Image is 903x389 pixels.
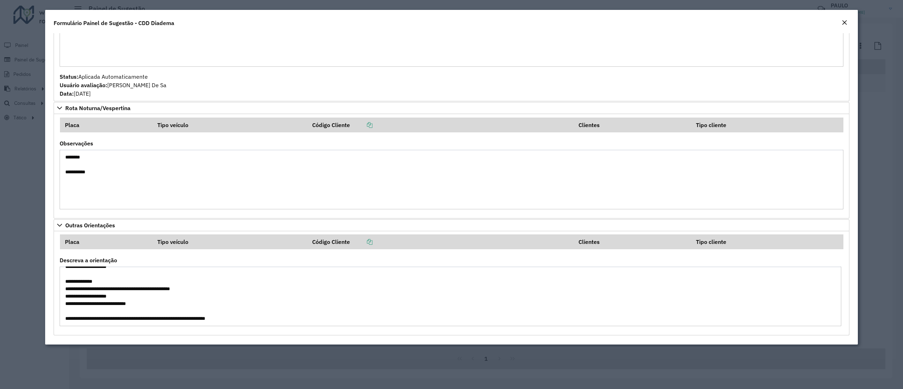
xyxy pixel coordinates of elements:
div: Rota Noturna/Vespertina [54,114,849,219]
th: Código Cliente [307,118,574,132]
th: Tipo cliente [691,118,843,132]
a: Copiar [350,121,372,128]
th: Placa [60,234,152,249]
label: Observações [60,139,93,148]
th: Tipo veículo [152,118,307,132]
th: Tipo veículo [152,234,307,249]
label: Descreva a orientação [60,256,117,264]
strong: Data: [60,90,74,97]
th: Código Cliente [307,234,574,249]
span: Outras Orientações [65,222,115,228]
th: Clientes [574,118,691,132]
h4: Formulário Painel de Sugestão - CDD Diadema [54,19,174,27]
button: Close [840,18,849,28]
th: Placa [60,118,152,132]
strong: Status: [60,73,78,80]
th: Clientes [574,234,691,249]
span: Rota Noturna/Vespertina [65,105,131,111]
span: Aplicada Automaticamente [PERSON_NAME] De Sa [DATE] [60,73,166,97]
th: Tipo cliente [691,234,843,249]
a: Rota Noturna/Vespertina [54,102,849,114]
a: Copiar [350,238,372,245]
a: Outras Orientações [54,219,849,231]
strong: Usuário avaliação: [60,82,107,89]
div: Outras Orientações [54,231,849,336]
em: Fechar [842,20,847,25]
